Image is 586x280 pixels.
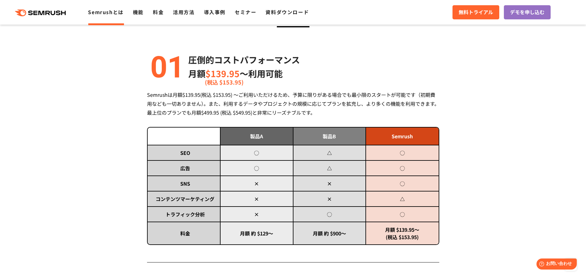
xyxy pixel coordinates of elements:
[220,191,293,207] td: ×
[153,8,164,16] a: 料金
[148,176,221,191] td: SNS
[293,207,366,222] td: ◯
[205,67,240,80] span: $139.95
[148,160,221,176] td: 広告
[188,53,300,67] p: 圧倒的コストパフォーマンス
[88,8,123,16] a: Semrushとは
[220,207,293,222] td: ×
[147,53,184,81] img: alt
[293,160,366,176] td: △
[293,222,366,244] td: 月額 約 $900～
[293,176,366,191] td: ×
[204,8,225,16] a: 導入事例
[148,222,221,244] td: 料金
[148,207,221,222] td: トラフィック分析
[220,176,293,191] td: ×
[293,128,366,145] td: 製品B
[452,5,499,19] a: 無料トライアル
[205,75,244,89] span: (税込 $153.95)
[265,8,309,16] a: 資料ダウンロード
[366,222,439,244] td: 月額 $139.95～ (税込 $153.95)
[220,128,293,145] td: 製品A
[366,145,439,160] td: ◯
[220,145,293,160] td: ◯
[293,191,366,207] td: ×
[133,8,144,16] a: 機能
[531,256,579,273] iframe: Help widget launcher
[510,8,544,16] span: デモを申し込む
[366,160,439,176] td: ◯
[366,176,439,191] td: ◯
[366,128,439,145] td: Semrush
[366,207,439,222] td: ◯
[148,191,221,207] td: コンテンツマーケティング
[293,145,366,160] td: △
[366,191,439,207] td: △
[220,222,293,244] td: 月額 約 $129～
[148,145,221,160] td: SEO
[504,5,551,19] a: デモを申し込む
[459,8,493,16] span: 無料トライアル
[173,8,194,16] a: 活用方法
[235,8,256,16] a: セミナー
[220,160,293,176] td: ◯
[188,67,300,81] p: 月額 〜利用可能
[147,90,439,117] div: Semrushは月額$139.95(税込 $153.95) ～ご利用いただけるため、予算に限りがある場合でも最小限のスタートが可能です（初期費用なども一切ありません）。また、利用するデータやプロ...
